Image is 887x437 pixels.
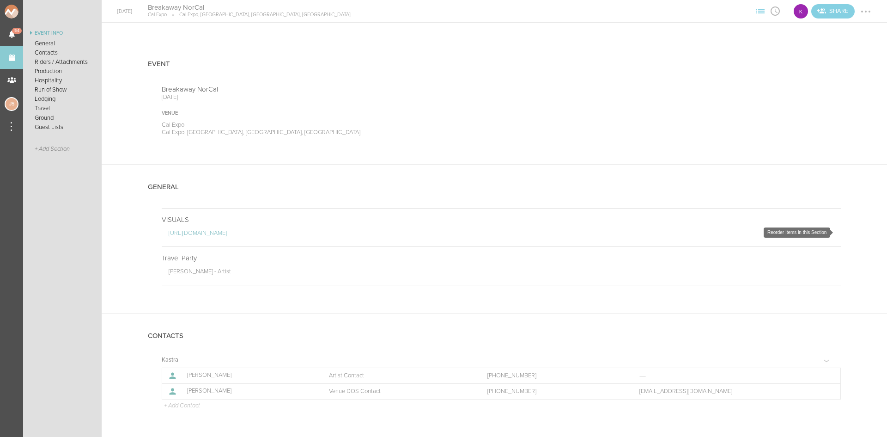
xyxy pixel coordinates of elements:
p: Venue DOS Contact [329,388,467,395]
a: Contacts [23,48,102,57]
div: Kastra [793,3,809,19]
h4: General [148,183,179,191]
a: Guest Lists [23,123,102,132]
a: Ground [23,113,102,123]
p: [PERSON_NAME] - Artist [169,268,841,278]
p: Cal Expo [162,121,481,129]
a: Invite teams to the Event [811,4,855,18]
p: Cal Expo, [GEOGRAPHIC_DATA], [GEOGRAPHIC_DATA], [GEOGRAPHIC_DATA] [167,12,351,18]
a: Lodging [23,94,102,104]
span: View Sections [753,8,768,13]
h4: Contacts [148,332,183,340]
a: General [23,39,102,48]
a: Riders / Attachments [23,57,102,67]
p: Cal Expo, [GEOGRAPHIC_DATA], [GEOGRAPHIC_DATA], [GEOGRAPHIC_DATA] [162,129,481,136]
a: [PHONE_NUMBER] [487,388,619,395]
h4: Event [148,60,170,68]
img: NOMAD [5,5,57,18]
a: Event Info [23,28,102,39]
a: [EMAIL_ADDRESS][DOMAIN_NAME] [639,388,822,395]
div: Jessica Smith [5,97,18,111]
h5: Kastra [162,357,178,363]
p: [PERSON_NAME] [187,388,309,395]
div: K [793,3,809,19]
a: Travel [23,104,102,113]
a: [URL][DOMAIN_NAME] [169,229,227,237]
a: Production [23,67,102,76]
a: [PHONE_NUMBER] [487,372,619,379]
p: [DATE] [162,93,481,101]
div: Venue [162,110,481,117]
span: + Add Section [35,146,70,153]
span: 54 [12,28,22,34]
p: Travel Party [162,254,841,262]
p: Cal Expo [148,12,167,18]
a: Run of Show [23,85,102,94]
span: View Itinerary [768,8,783,13]
p: + Add Contact [163,402,200,410]
p: [PERSON_NAME] [187,372,309,379]
a: Hospitality [23,76,102,85]
p: Breakaway NorCal [162,85,481,93]
p: VISUALS [162,215,841,224]
h4: Breakaway NorCal [148,3,351,12]
p: Artist Contact [329,372,467,379]
div: Share [811,4,855,18]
